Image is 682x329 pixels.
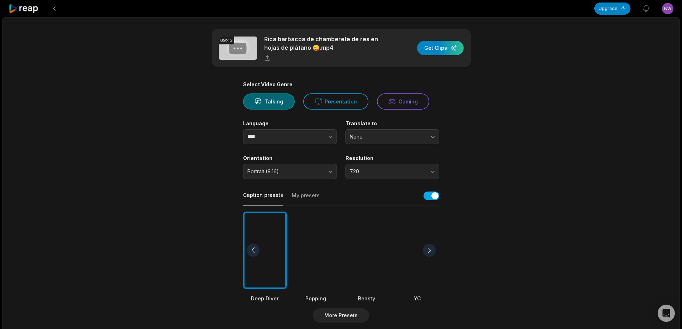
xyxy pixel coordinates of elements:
[243,295,287,302] div: Deep Diver
[243,155,337,161] label: Orientation
[264,35,388,52] p: Rica barbacoa de chamberete de res en hojas de plátano 😋.mp4
[377,93,429,110] button: Gaming
[292,192,320,205] button: My presets
[350,168,425,175] span: 720
[313,308,369,323] button: More Presets
[417,41,464,55] button: Get Clips
[396,295,439,302] div: YC
[345,129,439,144] button: None
[345,295,388,302] div: Beasty
[345,120,439,127] label: Translate to
[247,168,323,175] span: Portrait (9:16)
[243,164,337,179] button: Portrait (9:16)
[243,81,439,88] div: Select Video Genre
[294,295,338,302] div: Popping
[219,37,234,44] div: 09:43
[243,120,337,127] label: Language
[594,3,630,15] button: Upgrade
[345,155,439,161] label: Resolution
[658,305,675,322] div: Open Intercom Messenger
[243,93,295,110] button: Talking
[303,93,368,110] button: Presentation
[243,192,283,205] button: Caption presets
[345,164,439,179] button: 720
[350,134,425,140] span: None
